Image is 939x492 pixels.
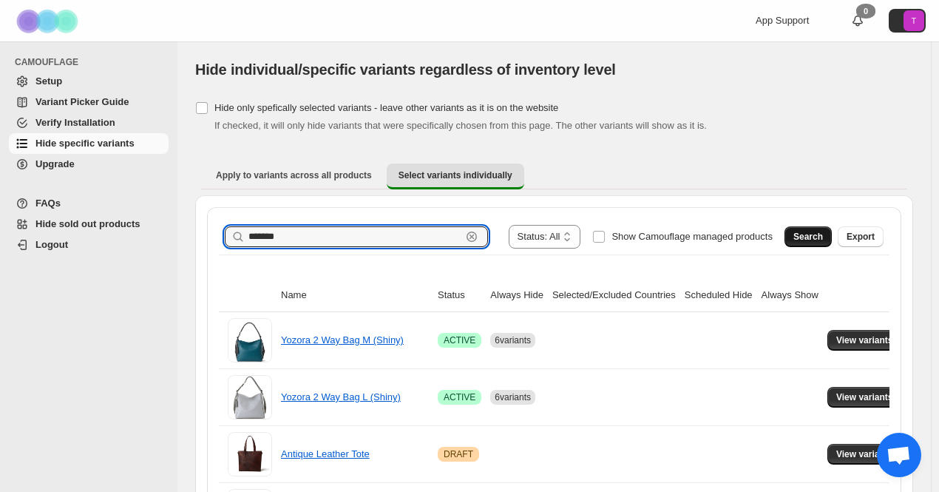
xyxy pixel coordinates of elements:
span: ACTIVE [444,391,475,403]
div: 0 [856,4,875,18]
button: Search [784,226,832,247]
img: Camouflage [12,1,86,41]
div: チャットを開く [877,433,921,477]
button: View variants [827,387,902,408]
span: Apply to variants across all products [216,169,372,181]
button: Select variants individually [387,164,524,189]
a: 0 [850,13,865,28]
span: Hide only spefically selected variants - leave other variants as it is on the website [214,102,558,113]
span: FAQs [35,198,61,209]
a: Yozora 2 Way Bag L (Shiny) [281,391,401,402]
span: View variants [836,334,893,346]
a: Antique Leather Tote [281,448,370,459]
th: Always Hide [486,279,548,312]
th: Status [433,279,486,312]
img: Antique Leather Tote [228,432,272,476]
span: 6 variants [495,335,531,346]
span: View variants [836,448,893,460]
span: Logout [35,239,68,250]
span: DRAFT [444,448,473,460]
text: T [912,16,917,25]
span: View variants [836,391,893,403]
th: Scheduled Hide [680,279,757,312]
a: Logout [9,235,169,255]
span: Variant Picker Guide [35,96,129,107]
th: Name [277,279,433,312]
th: Always Show [757,279,823,312]
a: Hide specific variants [9,133,169,154]
span: Select variants individually [399,169,512,181]
button: Avatar with initials T [889,9,926,33]
a: FAQs [9,193,169,214]
button: View variants [827,330,902,351]
span: Search [793,231,823,243]
button: View variants [827,444,902,465]
a: Yozora 2 Way Bag M (Shiny) [281,334,404,346]
span: CAMOUFLAGE [15,56,170,68]
a: Verify Installation [9,112,169,133]
span: 6 variants [495,392,531,402]
span: Hide specific variants [35,138,135,149]
span: App Support [756,15,809,26]
button: Apply to variants across all products [204,164,384,187]
span: Verify Installation [35,117,115,128]
th: Selected/Excluded Countries [548,279,680,312]
a: Setup [9,71,169,92]
span: If checked, it will only hide variants that were specifically chosen from this page. The other va... [214,120,707,131]
button: Clear [464,229,479,244]
button: Export [838,226,884,247]
span: Hide sold out products [35,218,140,229]
span: ACTIVE [444,334,475,346]
a: Upgrade [9,154,169,175]
span: Show Camouflage managed products [611,231,773,242]
span: Export [847,231,875,243]
img: Yozora 2 Way Bag M (Shiny) [228,318,272,363]
span: Avatar with initials T [904,10,924,31]
a: Hide sold out products [9,214,169,235]
span: Hide individual/specific variants regardless of inventory level [195,61,616,78]
span: Upgrade [35,158,75,169]
span: Setup [35,75,62,87]
a: Variant Picker Guide [9,92,169,112]
img: Yozora 2 Way Bag L (Shiny) [228,375,272,419]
